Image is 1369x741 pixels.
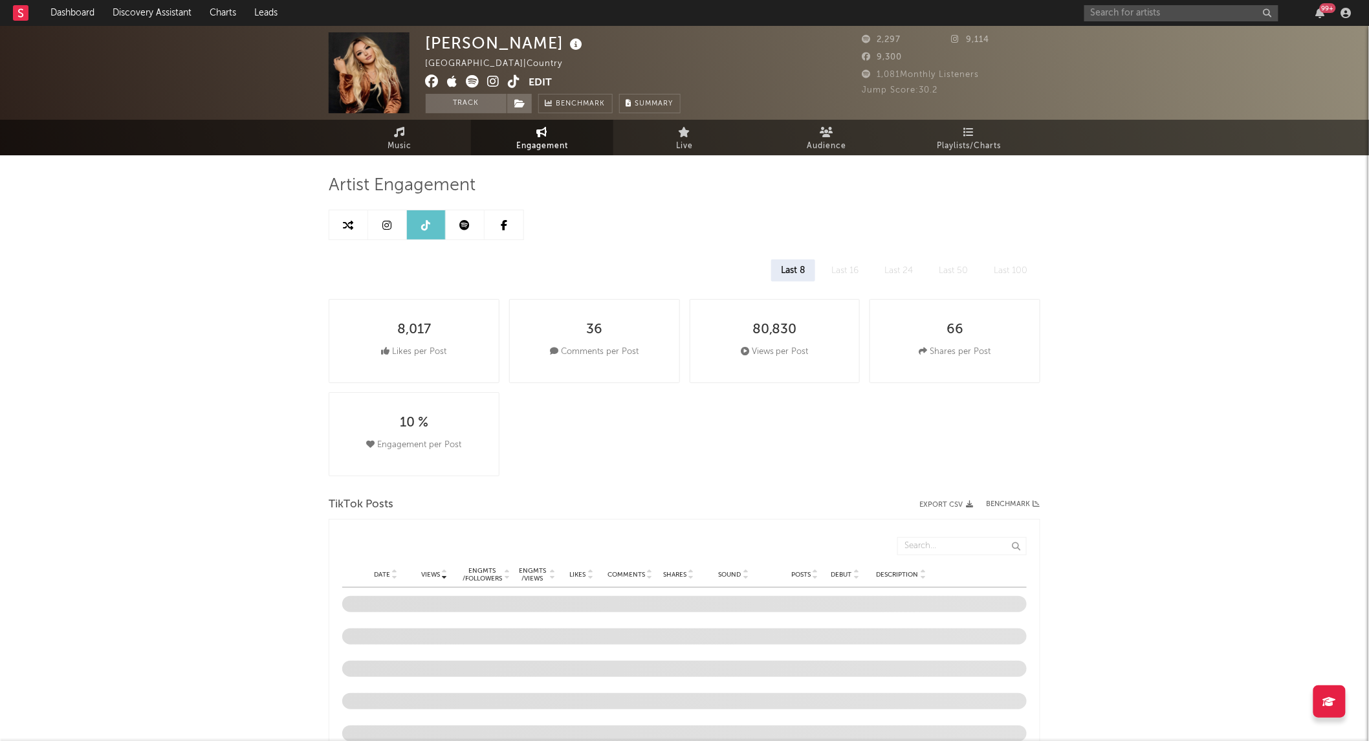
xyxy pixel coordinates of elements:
[919,344,991,360] div: Shares per Post
[586,322,602,338] div: 36
[329,178,476,194] span: Artist Engagement
[897,537,1027,555] input: Search...
[462,567,503,582] div: Engmts / Followers
[663,571,686,579] span: Shares
[619,94,681,113] button: Summary
[388,138,412,154] span: Music
[374,571,390,579] span: Date
[898,120,1040,155] a: Playlists/Charts
[807,138,847,154] span: Audience
[400,415,428,431] div: 10 %
[556,96,606,112] span: Benchmark
[1316,8,1325,18] button: 99+
[529,75,553,91] button: Edit
[986,497,1040,513] a: Benchmark
[421,571,440,579] span: Views
[550,344,639,360] div: Comments per Post
[862,86,938,94] span: Jump Score: 30.2
[329,120,471,155] a: Music
[538,94,613,113] a: Benchmark
[831,571,852,579] span: Debut
[771,260,815,282] div: Last 8
[1320,3,1336,13] div: 99 +
[366,437,461,453] div: Engagement per Post
[952,36,990,44] span: 9,114
[381,344,446,360] div: Likes per Post
[947,322,963,338] div: 66
[426,32,586,54] div: [PERSON_NAME]
[756,120,898,155] a: Audience
[791,571,811,579] span: Posts
[426,56,578,72] div: [GEOGRAPHIC_DATA] | Country
[1084,5,1278,21] input: Search for artists
[937,138,1002,154] span: Playlists/Charts
[875,260,923,282] div: Last 24
[919,501,973,509] button: Export CSV
[929,260,978,282] div: Last 50
[570,571,586,579] span: Likes
[676,138,693,154] span: Live
[397,322,431,338] div: 8,017
[608,571,645,579] span: Comments
[719,571,741,579] span: Sound
[741,344,809,360] div: Views per Post
[877,571,919,579] span: Description
[471,120,613,155] a: Engagement
[752,322,797,338] div: 80,830
[426,94,507,113] button: Track
[822,260,868,282] div: Last 16
[517,567,548,582] div: Engmts / Views
[984,260,1037,282] div: Last 100
[613,120,756,155] a: Live
[862,36,901,44] span: 2,297
[862,53,903,61] span: 9,300
[329,497,393,513] span: TikTok Posts
[516,138,568,154] span: Engagement
[862,71,980,79] span: 1,081 Monthly Listeners
[635,100,674,107] span: Summary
